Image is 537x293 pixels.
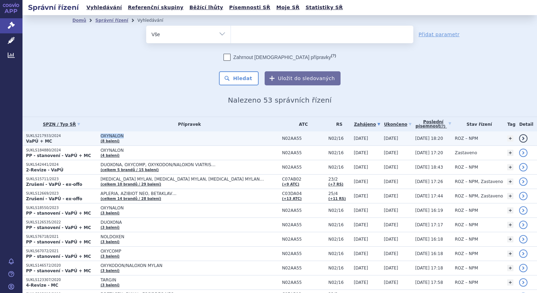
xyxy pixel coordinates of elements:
[415,117,452,131] a: Poslednípísemnost(?)
[95,18,128,23] a: Správní řízení
[519,278,528,287] a: detail
[101,269,119,273] a: (3 balení)
[519,206,528,215] a: detail
[228,96,331,104] span: Nalezeno 53 správních řízení
[303,3,345,12] a: Statistiky SŘ
[328,150,350,155] span: N02/16
[451,117,504,131] th: Stav řízení
[354,208,368,213] span: [DATE]
[519,134,528,143] a: detail
[384,266,398,271] span: [DATE]
[415,237,443,242] span: [DATE] 16:18
[282,237,325,242] span: N02AA55
[282,191,325,196] span: C03DA04
[101,263,276,268] span: OXYKODON/NALOXON MYLAN
[26,148,97,153] p: SUKLS184880/2024
[101,134,276,138] span: OXYNALON
[384,237,398,242] span: [DATE]
[101,249,276,254] span: OXYCOMP
[354,165,368,170] span: [DATE]
[101,226,119,229] a: (3 balení)
[101,177,276,182] span: [MEDICAL_DATA] MYLAN, [MEDICAL_DATA] MYLAN, [MEDICAL_DATA] MYLAN…
[101,206,276,210] span: OXYNALON
[455,222,478,227] span: ROZ – NPM
[384,222,398,227] span: [DATE]
[455,237,478,242] span: ROZ – NPM
[328,222,350,227] span: N02/16
[354,150,368,155] span: [DATE]
[328,280,350,285] span: N02/16
[455,150,477,155] span: Zastaveno
[519,149,528,157] a: detail
[101,162,276,167] span: DUOXONA, OXYCOMP, OXYKODON/NALOXON VIATRIS…
[101,220,276,225] span: DUOXONA
[519,177,528,186] a: detail
[519,221,528,229] a: detail
[419,31,460,38] a: Přidat parametr
[415,251,443,256] span: [DATE] 16:18
[507,135,513,142] a: +
[101,278,276,282] span: TARGIN
[328,266,350,271] span: N02/16
[282,177,325,182] span: C07AB02
[507,164,513,170] a: +
[265,71,341,85] button: Uložit do sledovaných
[519,163,528,171] a: detail
[384,251,398,256] span: [DATE]
[384,208,398,213] span: [DATE]
[415,280,443,285] span: [DATE] 17:58
[282,165,325,170] span: N02AA55
[101,197,161,201] a: (celkem 14 brandů / 28 balení)
[26,211,91,216] strong: PP - stanovení - VaPÚ + MC
[507,265,513,271] a: +
[384,280,398,285] span: [DATE]
[282,150,325,155] span: N02AA55
[455,208,478,213] span: ROZ – NPM
[507,193,513,199] a: +
[84,3,124,12] a: Vyhledávání
[26,196,82,201] strong: Zrušení - VaPÚ - ex-offo
[224,54,336,61] label: Zahrnout [DEMOGRAPHIC_DATA] přípravky
[455,194,503,198] span: ROZ – NPM, Zastaveno
[328,165,350,170] span: N02/16
[328,197,346,201] a: (+11 RS)
[384,136,398,141] span: [DATE]
[504,117,516,131] th: Tag
[354,280,368,285] span: [DATE]
[384,179,398,184] span: [DATE]
[415,136,443,141] span: [DATE] 18:20
[328,182,343,186] a: (+7 RS)
[101,283,119,287] a: (3 balení)
[455,165,478,170] span: ROZ – NPM
[282,266,325,271] span: N02AA55
[72,18,86,23] a: Domů
[415,150,443,155] span: [DATE] 17:20
[26,134,97,138] p: SUKLS217933/2024
[519,264,528,272] a: detail
[328,136,350,141] span: N02/16
[101,211,119,215] a: (3 balení)
[26,168,63,172] strong: 2-Revize - VaPÚ
[328,237,350,242] span: N02/16
[282,280,325,285] span: N02AA55
[26,278,97,282] p: SUKLS123307/2020
[519,235,528,243] a: detail
[278,117,325,131] th: ATC
[126,3,186,12] a: Referenční skupiny
[22,2,84,12] h2: Správní řízení
[26,234,97,239] p: SUKLS76718/2021
[331,53,336,58] abbr: (?)
[384,150,398,155] span: [DATE]
[519,192,528,200] a: detail
[354,194,368,198] span: [DATE]
[227,3,272,12] a: Písemnosti SŘ
[507,222,513,228] a: +
[354,179,368,184] span: [DATE]
[354,251,368,256] span: [DATE]
[101,254,119,258] a: (3 balení)
[384,194,398,198] span: [DATE]
[26,240,91,245] strong: PP - stanovení - VaPÚ + MC
[415,165,443,170] span: [DATE] 18:43
[274,3,302,12] a: Moje SŘ
[507,150,513,156] a: +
